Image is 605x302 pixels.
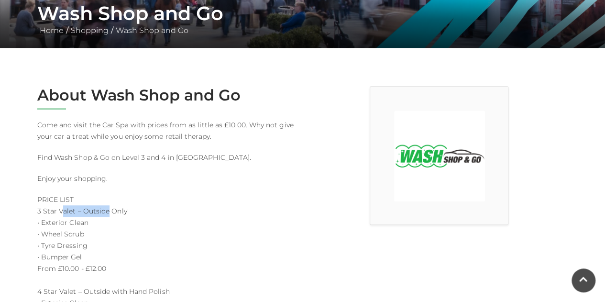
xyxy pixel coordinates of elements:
[37,26,66,35] a: Home
[68,26,111,35] a: Shopping
[37,152,296,163] p: Find Wash Shop & Go on Level 3 and 4 in [GEOGRAPHIC_DATA].
[37,173,296,184] p: Enjoy your shopping.
[394,111,485,201] img: Wash Shop and Go, Basingstoke, Festival Place, Hampshire
[37,86,296,104] h2: About Wash Shop and Go
[113,26,191,35] a: Wash Shop and Go
[37,119,296,142] p: Come and visit the Car Spa with prices from as little as £10.00. Why not give your car a treat wh...
[37,2,568,25] h1: Wash Shop and Go
[30,2,575,36] div: / /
